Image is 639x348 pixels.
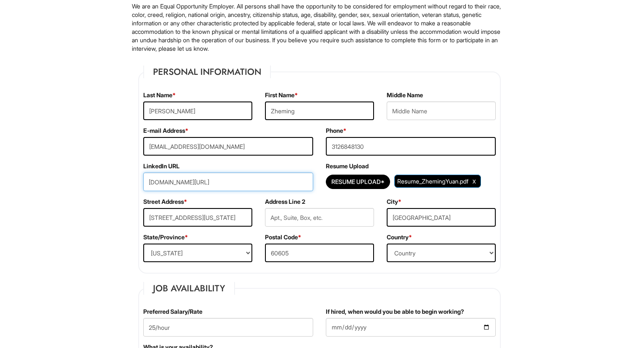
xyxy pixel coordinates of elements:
label: City [387,197,401,206]
label: Postal Code [265,233,301,241]
input: Last Name [143,101,252,120]
input: Postal Code [265,244,374,262]
input: First Name [265,101,374,120]
label: Preferred Salary/Rate [143,307,202,316]
span: Resume_ZhemingYuan.pdf [397,178,468,185]
input: Apt., Suite, Box, etc. [265,208,374,227]
legend: Job Availability [143,282,235,295]
label: Phone [326,126,347,135]
input: Phone [326,137,496,156]
label: Last Name [143,91,176,99]
legend: Personal Information [143,66,271,78]
label: LinkedIn URL [143,162,180,170]
select: Country [387,244,496,262]
label: Middle Name [387,91,423,99]
button: Resume Upload*Resume Upload* [326,175,390,189]
label: Address Line 2 [265,197,305,206]
input: Street Address [143,208,252,227]
input: City [387,208,496,227]
input: Middle Name [387,101,496,120]
label: If hired, when would you be able to begin working? [326,307,464,316]
input: LinkedIn URL [143,173,313,191]
input: Preferred Salary/Rate [143,318,313,337]
label: Resume Upload [326,162,369,170]
label: E-mail Address [143,126,188,135]
label: Street Address [143,197,187,206]
a: Clear Uploaded File [470,175,478,187]
label: State/Province [143,233,188,241]
select: State/Province [143,244,252,262]
label: Country [387,233,412,241]
p: We are an Equal Opportunity Employer. All persons shall have the opportunity to be considered for... [132,2,507,53]
input: E-mail Address [143,137,313,156]
label: First Name [265,91,298,99]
